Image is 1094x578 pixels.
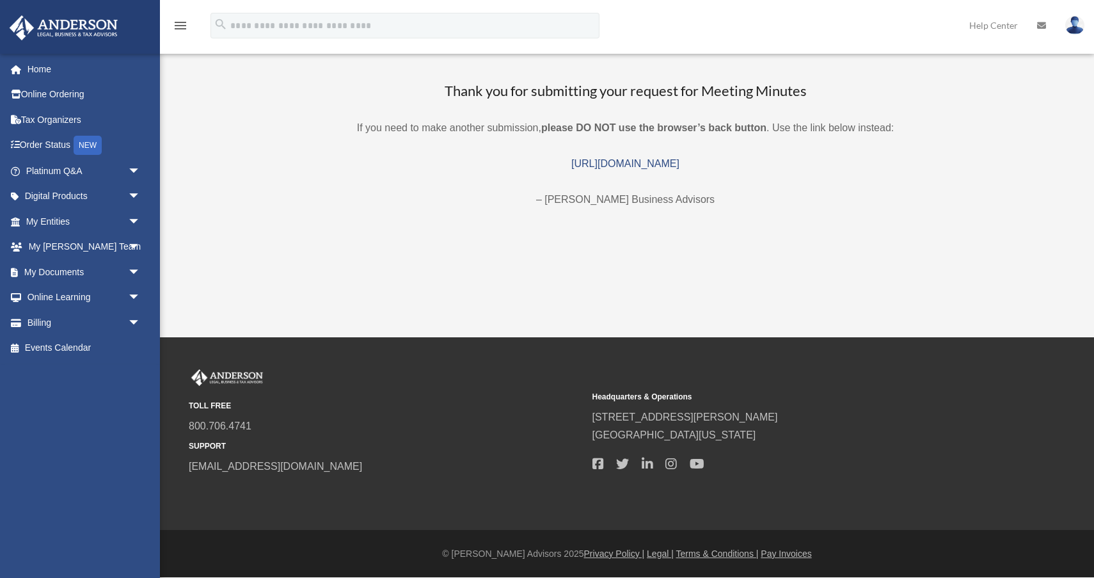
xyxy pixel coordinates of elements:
[676,549,759,559] a: Terms & Conditions |
[214,17,228,31] i: search
[173,81,1078,101] h3: Thank you for submitting your request for Meeting Minutes
[189,399,583,413] small: TOLL FREE
[9,158,160,184] a: Platinum Q&Aarrow_drop_down
[128,158,154,184] span: arrow_drop_down
[128,259,154,285] span: arrow_drop_down
[9,310,160,335] a: Billingarrow_drop_down
[541,122,766,133] b: please DO NOT use the browser’s back button
[9,209,160,234] a: My Entitiesarrow_drop_down
[9,82,160,108] a: Online Ordering
[1065,16,1084,35] img: User Pic
[160,546,1094,562] div: © [PERSON_NAME] Advisors 2025
[128,209,154,235] span: arrow_drop_down
[9,56,160,82] a: Home
[74,136,102,155] div: NEW
[189,461,362,472] a: [EMAIL_ADDRESS][DOMAIN_NAME]
[571,158,679,169] a: [URL][DOMAIN_NAME]
[128,234,154,261] span: arrow_drop_down
[9,132,160,159] a: Order StatusNEW
[9,335,160,361] a: Events Calendar
[173,191,1078,209] p: – [PERSON_NAME] Business Advisors
[9,234,160,260] a: My [PERSON_NAME] Teamarrow_drop_down
[584,549,645,559] a: Privacy Policy |
[592,390,987,404] small: Headquarters & Operations
[173,119,1078,137] p: If you need to make another submission, . Use the link below instead:
[9,285,160,310] a: Online Learningarrow_drop_down
[189,369,266,386] img: Anderson Advisors Platinum Portal
[9,184,160,209] a: Digital Productsarrow_drop_down
[128,310,154,336] span: arrow_drop_down
[761,549,811,559] a: Pay Invoices
[9,107,160,132] a: Tax Organizers
[189,440,583,453] small: SUPPORT
[647,549,674,559] a: Legal |
[128,184,154,210] span: arrow_drop_down
[592,429,756,440] a: [GEOGRAPHIC_DATA][US_STATE]
[592,412,778,422] a: [STREET_ADDRESS][PERSON_NAME]
[173,22,188,33] a: menu
[9,259,160,285] a: My Documentsarrow_drop_down
[173,18,188,33] i: menu
[6,15,122,40] img: Anderson Advisors Platinum Portal
[189,421,251,431] a: 800.706.4741
[128,285,154,311] span: arrow_drop_down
